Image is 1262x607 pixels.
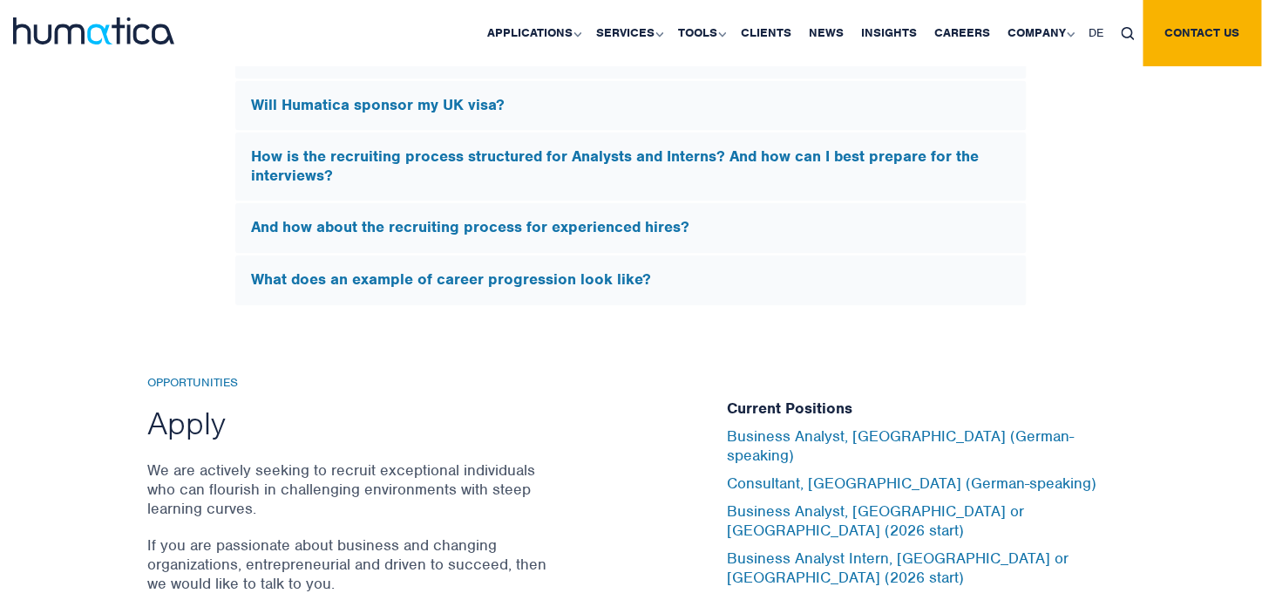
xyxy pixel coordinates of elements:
[727,427,1074,466] a: Business Analyst, [GEOGRAPHIC_DATA] (German-speaking)
[727,400,1115,419] h5: Current Positions
[727,549,1069,588] a: Business Analyst Intern, [GEOGRAPHIC_DATA] or [GEOGRAPHIC_DATA] (2026 start)
[1089,25,1104,40] span: DE
[251,219,1011,238] h5: And how about the recruiting process for experienced hires?
[147,404,553,444] h2: Apply
[727,502,1024,541] a: Business Analyst, [GEOGRAPHIC_DATA] or [GEOGRAPHIC_DATA] (2026 start)
[251,271,1011,290] h5: What does an example of career progression look like?
[147,377,553,392] h6: Opportunities
[727,474,1096,494] a: Consultant, [GEOGRAPHIC_DATA] (German-speaking)
[251,148,1011,186] h5: How is the recruiting process structured for Analysts and Interns? And how can I best prepare for...
[251,97,1011,116] h5: Will Humatica sponsor my UK visa?
[147,536,553,594] p: If you are passionate about business and changing organizations, entrepreneurial and driven to su...
[147,461,553,519] p: We are actively seeking to recruit exceptional individuals who can flourish in challenging enviro...
[1122,27,1135,40] img: search_icon
[13,17,174,44] img: logo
